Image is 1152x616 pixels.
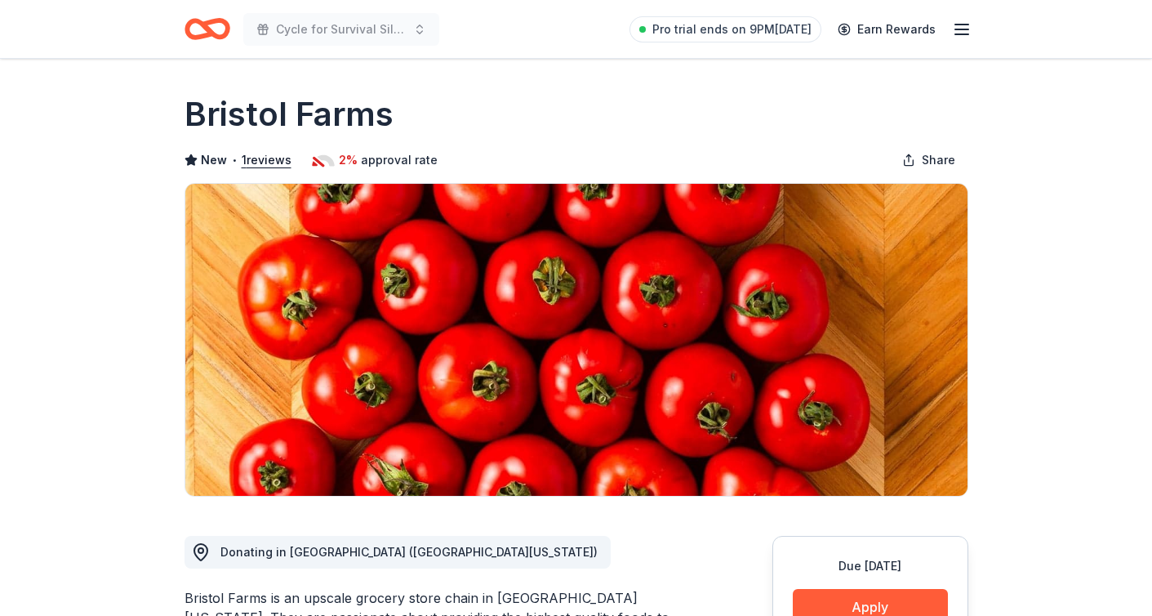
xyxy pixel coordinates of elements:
[652,20,812,39] span: Pro trial ends on 9PM[DATE]
[185,10,230,48] a: Home
[185,184,967,496] img: Image for Bristol Farms
[339,150,358,170] span: 2%
[922,150,955,170] span: Share
[629,16,821,42] a: Pro trial ends on 9PM[DATE]
[220,545,598,559] span: Donating in [GEOGRAPHIC_DATA] ([GEOGRAPHIC_DATA][US_STATE])
[361,150,438,170] span: approval rate
[276,20,407,39] span: Cycle for Survival Silent Auction
[793,556,948,576] div: Due [DATE]
[243,13,439,46] button: Cycle for Survival Silent Auction
[201,150,227,170] span: New
[231,154,237,167] span: •
[242,150,291,170] button: 1reviews
[889,144,968,176] button: Share
[185,92,394,137] h1: Bristol Farms
[828,15,945,44] a: Earn Rewards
